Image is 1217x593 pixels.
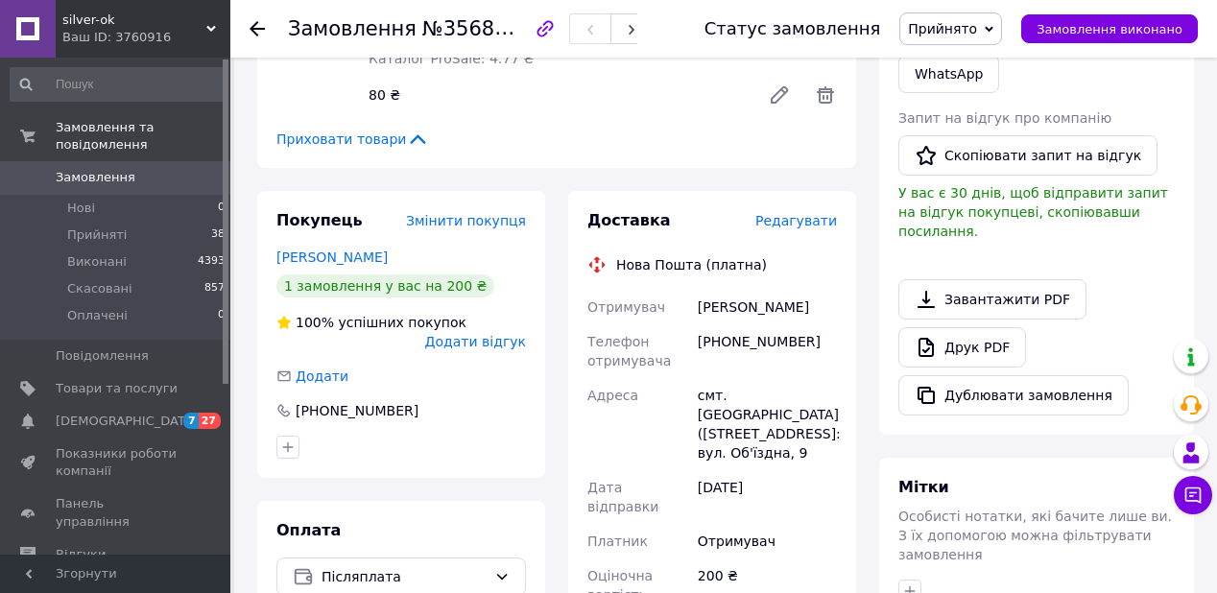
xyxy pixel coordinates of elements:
[56,413,198,430] span: [DEMOGRAPHIC_DATA]
[898,55,999,93] a: WhatsApp
[694,524,841,558] div: Отримувач
[898,509,1172,562] span: Особисті нотатки, які бачите лише ви. З їх допомогою можна фільтрувати замовлення
[62,12,206,29] span: silver-ok
[1174,476,1212,514] button: Чат з покупцем
[276,521,341,539] span: Оплата
[369,51,534,66] span: Каталог ProSale: 4.77 ₴
[704,19,881,38] div: Статус замовлення
[67,226,127,244] span: Прийняті
[760,76,799,114] a: Редагувати
[898,110,1111,126] span: Запит на відгук про компанію
[56,119,230,154] span: Замовлення та повідомлення
[587,534,648,549] span: Платник
[294,401,420,420] div: [PHONE_NUMBER]
[218,307,225,324] span: 0
[199,413,221,429] span: 27
[62,29,230,46] div: Ваш ID: 3760916
[361,82,752,108] div: 80 ₴
[211,226,225,244] span: 38
[587,388,638,403] span: Адреса
[296,368,348,384] span: Додати
[276,274,494,297] div: 1 замовлення у вас на 200 ₴
[67,307,128,324] span: Оплачені
[1037,22,1182,36] span: Замовлення виконано
[694,470,841,524] div: [DATE]
[276,130,429,149] span: Приховати товари
[587,480,658,514] span: Дата відправки
[611,255,772,274] div: Нова Пошта (платна)
[296,315,334,330] span: 100%
[755,213,837,228] span: Редагувати
[67,253,127,271] span: Виконані
[898,279,1086,320] a: Завантажити PDF
[250,19,265,38] div: Повернутися назад
[276,313,466,332] div: успішних покупок
[587,211,671,229] span: Доставка
[204,280,225,297] span: 857
[183,413,199,429] span: 7
[56,495,178,530] span: Панель управління
[56,347,149,365] span: Повідомлення
[67,280,132,297] span: Скасовані
[422,16,559,40] span: №356854391
[587,334,671,368] span: Телефон отримувача
[406,213,526,228] span: Змінити покупця
[288,17,417,40] span: Замовлення
[694,378,841,470] div: смт. [GEOGRAPHIC_DATA] ([STREET_ADDRESS]: вул. Об'їздна, 9
[56,445,178,480] span: Показники роботи компанії
[56,380,178,397] span: Товари та послуги
[814,83,837,107] span: Видалити
[322,566,487,587] span: Післяплата
[1021,14,1198,43] button: Замовлення виконано
[898,375,1129,415] button: Дублювати замовлення
[898,478,949,496] span: Мітки
[587,299,665,315] span: Отримувач
[56,546,106,563] span: Відгуки
[56,169,135,186] span: Замовлення
[67,200,95,217] span: Нові
[10,67,227,102] input: Пошук
[694,324,841,378] div: [PHONE_NUMBER]
[898,327,1026,368] a: Друк PDF
[276,211,363,229] span: Покупець
[898,185,1168,239] span: У вас є 30 днів, щоб відправити запит на відгук покупцеві, скопіювавши посилання.
[908,21,977,36] span: Прийнято
[694,290,841,324] div: [PERSON_NAME]
[198,253,225,271] span: 4393
[898,135,1157,176] button: Скопіювати запит на відгук
[425,334,526,349] span: Додати відгук
[218,200,225,217] span: 0
[276,249,388,265] a: [PERSON_NAME]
